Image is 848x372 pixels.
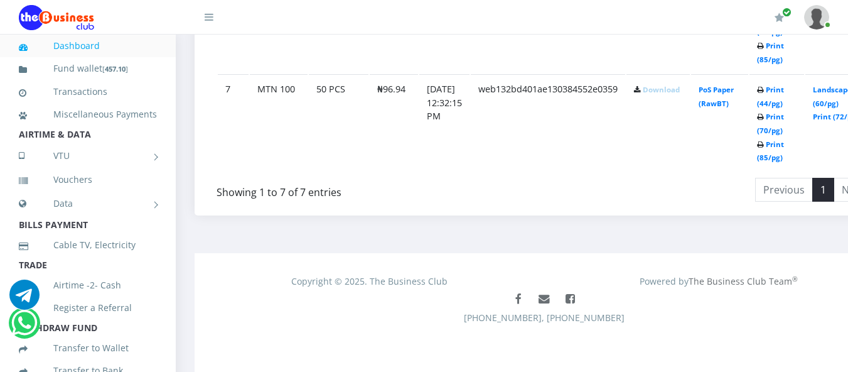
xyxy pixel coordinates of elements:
a: Airtime -2- Cash [19,271,157,300]
span: Renew/Upgrade Subscription [782,8,792,17]
a: 1 [812,178,834,202]
td: 50 PCS [309,74,368,172]
i: Renew/Upgrade Subscription [775,13,784,23]
td: ₦96.94 [370,74,418,172]
a: Transfer to Wallet [19,334,157,363]
a: Dashboard [19,31,157,60]
a: Chat for support [11,317,37,338]
a: Print (85/pg) [757,139,784,163]
a: Print (70/pg) [757,112,784,135]
td: [DATE] 12:32:15 PM [419,74,470,172]
div: Copyright © 2025. The Business Club [195,275,544,288]
div: Showing 1 to 7 of 7 entries [217,177,480,200]
a: Download [643,85,680,94]
a: Join The Business Club Group [559,288,582,311]
a: Chat for support [9,289,40,310]
a: Fund wallet[457.10] [19,54,157,84]
a: Mail us [533,288,556,311]
a: Data [19,188,157,219]
a: Transactions [19,77,157,106]
a: Cable TV, Electricity [19,231,157,260]
a: PoS Paper (RawBT) [699,85,734,108]
a: Print (85/pg) [757,41,784,64]
a: Print (44/pg) [757,85,784,108]
a: The Business Club Team® [689,275,798,287]
a: Like The Business Club Page [507,288,530,311]
b: 457.10 [105,64,126,74]
a: VTU [19,140,157,172]
img: Logo [19,5,94,30]
small: [ ] [102,64,128,74]
td: 7 [218,74,249,172]
a: Vouchers [19,165,157,194]
td: web132bd401ae130384552e0359 [471,74,625,172]
img: User [804,5,829,30]
a: Miscellaneous Payments [19,100,157,129]
a: Register a Referral [19,293,157,322]
sup: ® [792,275,798,283]
td: MTN 100 [250,74,308,172]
